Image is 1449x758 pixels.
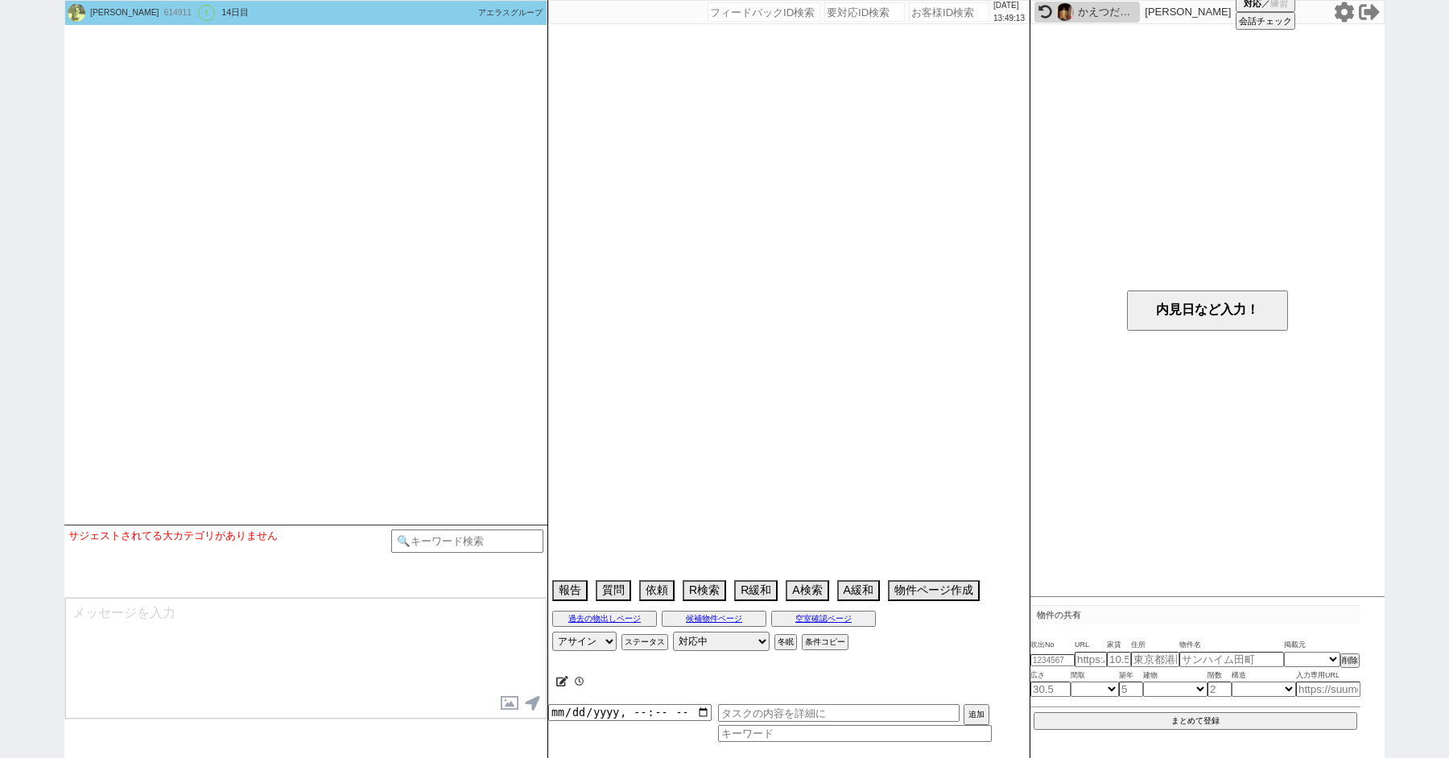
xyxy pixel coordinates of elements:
[824,2,905,22] input: 要対応ID検索
[391,529,543,553] input: 🔍キーワード検索
[1030,654,1075,666] input: 1234567
[68,529,391,542] div: サジェストされてる大カテゴリがありません
[1056,3,1074,21] img: 0hLc5lFRNpE0wYFQC2Sl5tM2hFECY7ZEpePXdZeHlHS38kJQFOMiRaeSkcRCknIwQZM3FffikdRHoUBmQqBkPveB8lTXshIVA...
[786,580,828,601] button: A検索
[1119,682,1143,697] input: 5
[478,8,543,17] span: アエラスグループ
[1034,712,1357,730] button: まとめて登録
[1030,639,1075,652] span: 吹出No
[68,4,85,22] img: 0hHmCPEPuUF0JuKQQkCFRpPR55FChNWE5QQxxZLFggTSdbSVMWEk1RJwgsHCFQH1lGS0kMIlkgTyJiOmAkcH_rdmkZSXVXHVQ...
[1030,605,1360,624] p: 物件の共有
[802,634,848,650] button: 条件コピー
[774,634,797,650] button: 冬眠
[734,580,778,601] button: R緩和
[1078,6,1136,19] div: かえつだいき
[221,6,249,19] div: 14日目
[1239,15,1292,27] span: 会話チェック
[683,580,726,601] button: R検索
[1179,639,1284,652] span: 物件名
[993,12,1025,25] p: 13:49:13
[1284,639,1306,652] span: 掲載元
[1030,682,1071,697] input: 30.5
[1107,652,1131,667] input: 10.5
[552,580,588,601] button: 報告
[1145,6,1231,19] p: [PERSON_NAME]
[1296,682,1360,697] input: https://suumo.jp/chintai/jnc_000022489271
[1030,669,1071,682] span: 広さ
[718,704,960,722] input: タスクの内容を詳細に
[639,580,675,601] button: 依頼
[1340,653,1360,668] button: 削除
[771,611,876,627] button: 空室確認ページ
[718,725,992,742] input: キーワード
[1143,669,1207,682] span: 建物
[1119,669,1143,682] span: 築年
[1296,669,1360,682] span: 入力専用URL
[1075,639,1107,652] span: URL
[1207,669,1232,682] span: 階数
[662,611,766,627] button: 候補物件ページ
[1232,669,1296,682] span: 構造
[1179,652,1284,667] input: サンハイム田町
[88,6,159,19] div: [PERSON_NAME]
[909,2,989,22] input: お客様ID検索
[837,580,880,601] button: A緩和
[1075,652,1107,667] input: https://suumo.jp/chintai/jnc_000022489271
[1207,682,1232,697] input: 2
[1131,639,1179,652] span: 住所
[1236,12,1295,30] button: 会話チェック
[596,580,631,601] button: 質問
[552,611,657,627] button: 過去の物出しページ
[1071,669,1119,682] span: 間取
[159,6,195,19] div: 614911
[1131,652,1179,667] input: 東京都港区海岸３
[964,704,989,725] button: 追加
[621,634,668,650] button: ステータス
[1127,290,1288,331] button: 内見日など入力！
[198,5,215,21] div: !
[1107,639,1131,652] span: 家賃
[888,580,980,601] button: 物件ページ作成
[708,2,820,22] input: フィードバックID検索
